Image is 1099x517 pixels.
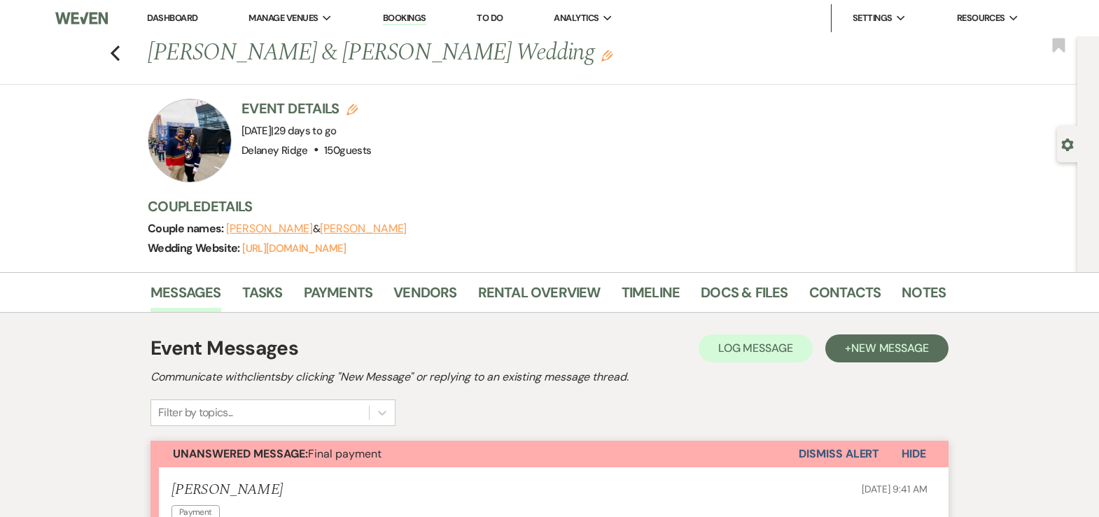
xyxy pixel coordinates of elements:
[158,404,233,421] div: Filter by topics...
[478,281,601,312] a: Rental Overview
[226,222,407,236] span: &
[173,446,308,461] strong: Unanswered Message:
[241,124,336,138] span: [DATE]
[320,223,407,234] button: [PERSON_NAME]
[393,281,456,312] a: Vendors
[324,143,371,157] span: 150 guests
[171,481,283,499] h5: [PERSON_NAME]
[147,12,197,24] a: Dashboard
[173,446,381,461] span: Final payment
[701,281,787,312] a: Docs & Files
[601,49,612,62] button: Edit
[799,441,879,467] button: Dismiss Alert
[274,124,337,138] span: 29 days to go
[718,341,793,355] span: Log Message
[699,334,813,362] button: Log Message
[148,36,775,70] h1: [PERSON_NAME] & [PERSON_NAME] Wedding
[248,11,318,25] span: Manage Venues
[902,446,926,461] span: Hide
[55,3,108,33] img: Weven Logo
[271,124,336,138] span: |
[862,483,927,495] span: [DATE] 9:41 AM
[242,241,346,255] a: [URL][DOMAIN_NAME]
[477,12,503,24] a: To Do
[150,334,298,363] h1: Event Messages
[148,197,932,216] h3: Couple Details
[242,281,283,312] a: Tasks
[226,223,313,234] button: [PERSON_NAME]
[1061,137,1074,150] button: Open lead details
[241,143,308,157] span: Delaney Ridge
[957,11,1005,25] span: Resources
[150,441,799,467] button: Unanswered Message:Final payment
[879,441,948,467] button: Hide
[304,281,373,312] a: Payments
[825,334,948,362] button: +New Message
[853,11,892,25] span: Settings
[148,241,242,255] span: Wedding Website:
[241,99,371,118] h3: Event Details
[622,281,680,312] a: Timeline
[150,369,948,385] h2: Communicate with clients by clicking "New Message" or replying to an existing message thread.
[383,12,426,25] a: Bookings
[554,11,598,25] span: Analytics
[150,281,221,312] a: Messages
[851,341,929,355] span: New Message
[148,221,226,236] span: Couple names:
[809,281,881,312] a: Contacts
[902,281,946,312] a: Notes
